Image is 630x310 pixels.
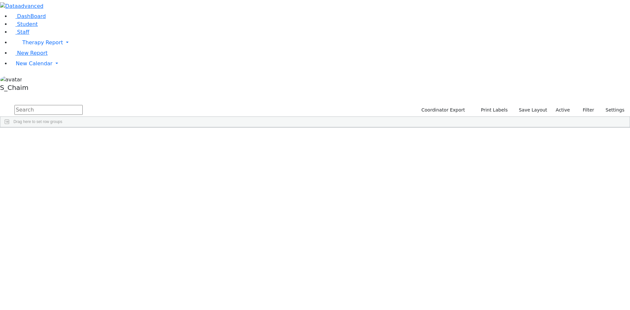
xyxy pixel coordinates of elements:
label: Active [553,105,573,115]
a: New Calendar [10,57,630,70]
button: Coordinator Export [417,105,468,115]
a: Therapy Report [10,36,630,49]
a: Staff [10,29,29,35]
span: DashBoard [17,13,46,19]
button: Print Labels [473,105,511,115]
span: Staff [17,29,29,35]
span: New Calendar [16,60,52,67]
button: Settings [597,105,627,115]
span: Student [17,21,38,27]
button: Save Layout [516,105,550,115]
a: New Report [10,50,48,56]
span: Therapy Report [22,39,63,46]
span: New Report [17,50,48,56]
button: Filter [574,105,597,115]
a: DashBoard [10,13,46,19]
a: Student [10,21,38,27]
input: Search [14,105,83,115]
span: Drag here to set row groups [13,119,62,124]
